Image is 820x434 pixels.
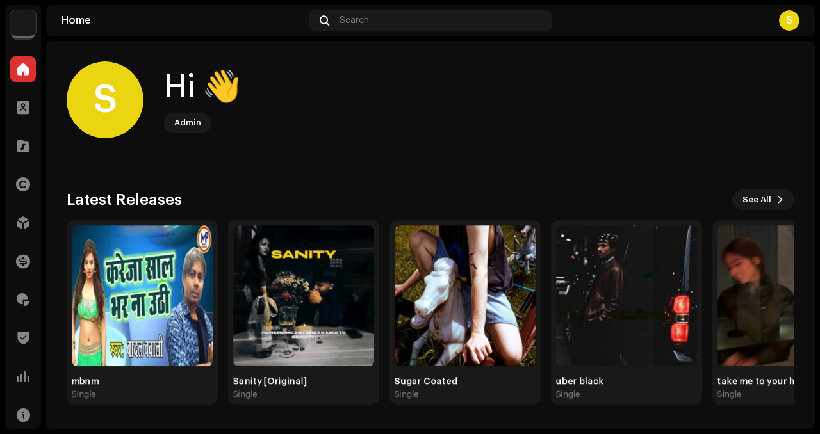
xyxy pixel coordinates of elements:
div: Home [61,15,304,26]
div: S [67,61,143,138]
span: See All [742,187,771,213]
span: Search [340,15,369,26]
div: Hi 👋 [164,67,241,108]
div: Single [72,389,96,399]
button: See All [732,189,794,210]
div: Single [233,389,258,399]
img: 1cc69898-2de9-44ef-9530-36a392d8e8a7 [395,225,536,366]
div: uber black [556,376,697,387]
div: Single [717,389,742,399]
div: mbnm [72,376,213,387]
div: Single [395,389,419,399]
div: Sanity [Original] [233,376,374,387]
div: Admin [174,115,201,131]
img: a325270c-b2a5-45e3-abd9-698c939fd342 [72,225,213,366]
div: Single [556,389,580,399]
div: Sugar Coated [395,376,536,387]
h3: Latest Releases [67,189,182,210]
div: S [779,10,799,31]
img: 4f9b755f-e365-48fd-91ad-5bb047d5b02b [556,225,697,366]
img: 1f07ab2b-0c3e-43e1-87fa-f4295ae1afc1 [233,225,374,366]
img: 3bdc119d-ef2f-4d41-acde-c0e9095fc35a [10,10,36,36]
